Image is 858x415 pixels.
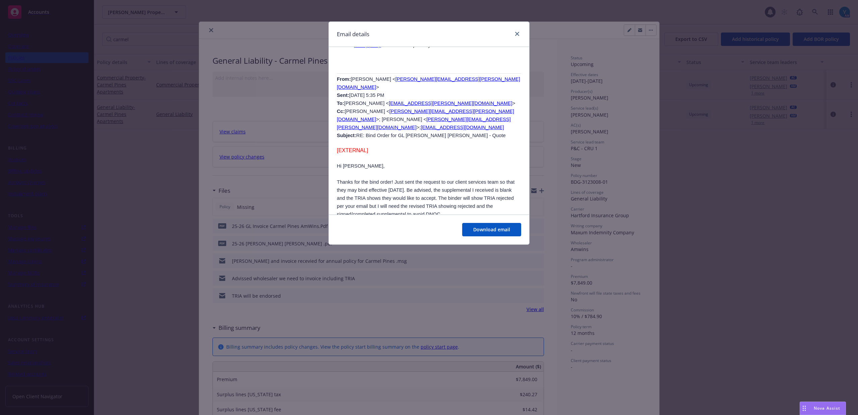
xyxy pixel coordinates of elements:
[473,226,510,233] span: Download email
[800,402,808,415] div: Drag to move
[814,405,840,411] span: Nova Assist
[337,179,514,217] span: Thanks for the bind order! Just sent the request to our client services team so that they may bin...
[800,402,846,415] button: Nova Assist
[462,223,521,236] button: Download email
